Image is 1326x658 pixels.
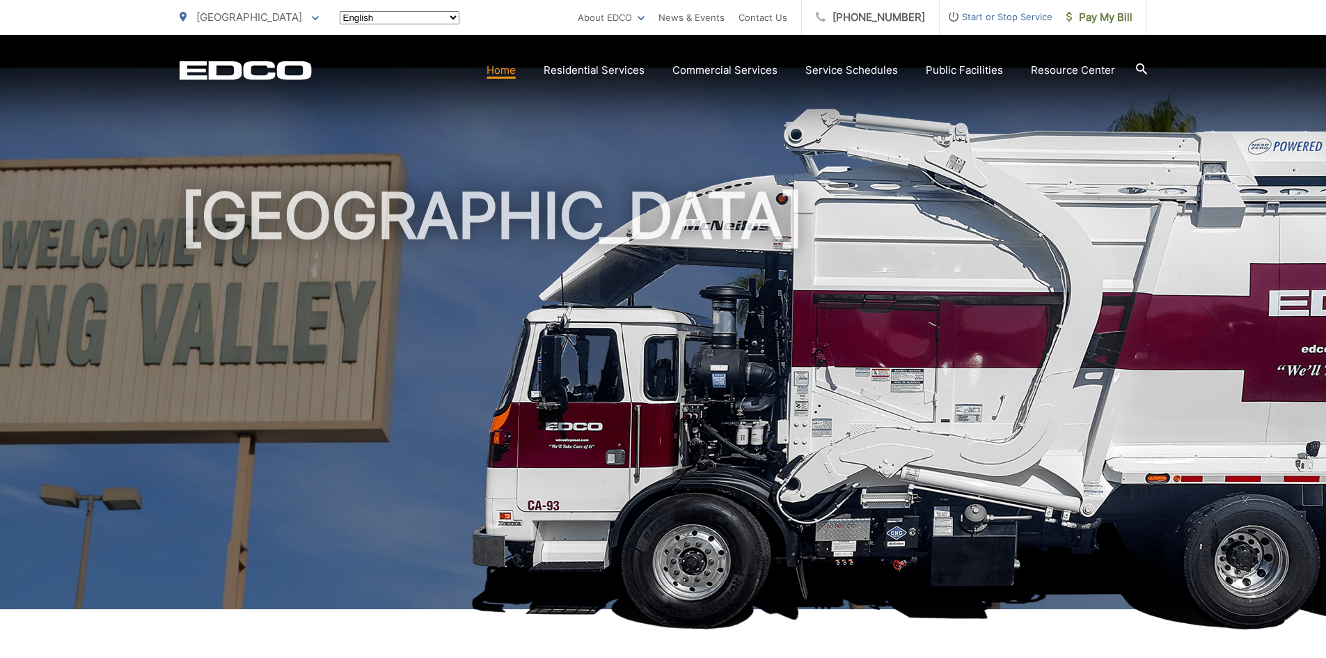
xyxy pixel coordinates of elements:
a: Commercial Services [672,62,778,79]
a: Home [487,62,516,79]
a: Resource Center [1031,62,1115,79]
a: EDCD logo. Return to the homepage. [180,61,312,80]
a: About EDCO [578,9,645,26]
span: [GEOGRAPHIC_DATA] [196,10,302,24]
a: Residential Services [544,62,645,79]
a: Contact Us [739,9,787,26]
a: Public Facilities [926,62,1003,79]
h1: [GEOGRAPHIC_DATA] [180,181,1147,622]
select: Select a language [340,11,459,24]
span: Pay My Bill [1066,9,1132,26]
a: News & Events [658,9,725,26]
a: Service Schedules [805,62,898,79]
